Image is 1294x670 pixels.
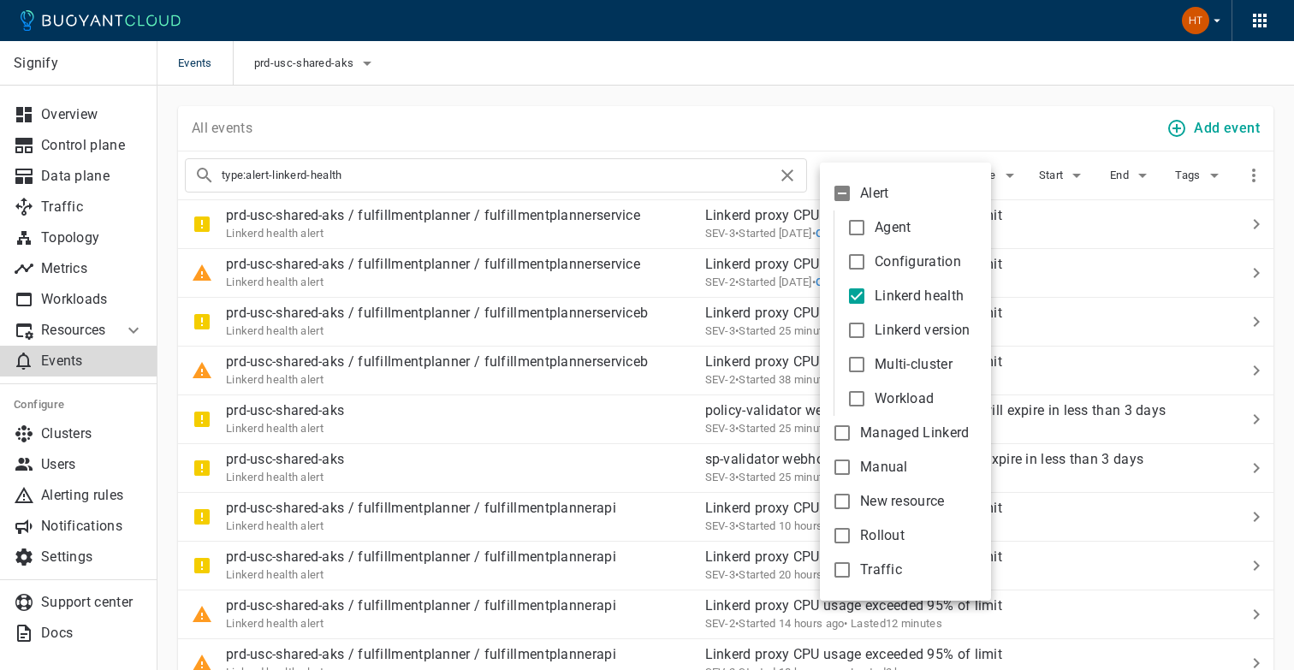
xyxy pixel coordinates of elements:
span: New resource [860,493,945,510]
span: Workload [875,390,934,407]
span: Linkerd version [875,322,970,339]
span: Multi-cluster [875,356,953,373]
span: Agent [875,219,911,236]
span: Traffic [860,561,902,578]
span: Configuration [875,253,961,270]
span: Rollout [860,527,905,544]
span: Manual [860,459,908,476]
span: Alert [860,185,889,202]
span: Linkerd health [875,288,964,305]
span: Managed Linkerd [860,424,970,442]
